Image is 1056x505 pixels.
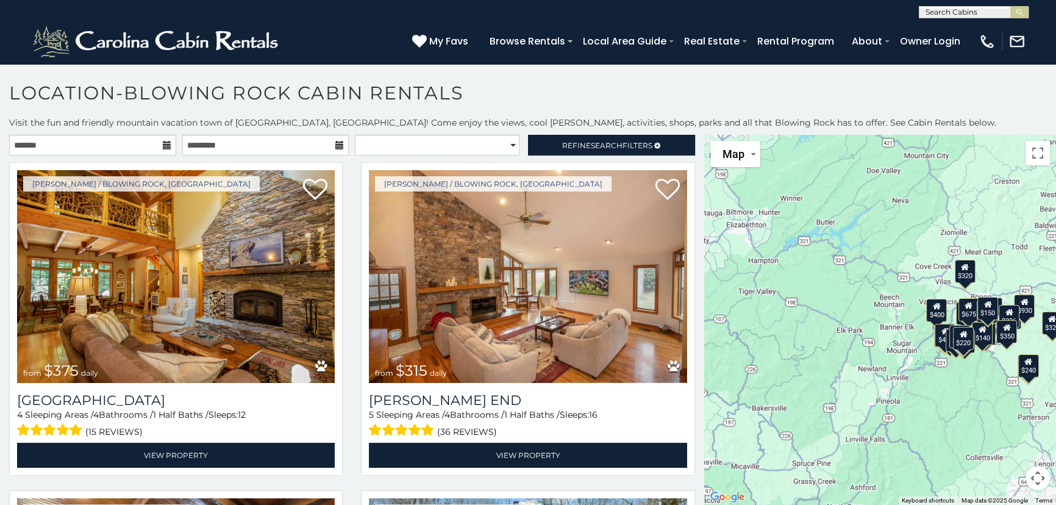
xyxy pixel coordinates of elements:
div: $325 [940,326,961,349]
a: Real Estate [678,30,746,52]
a: Add to favorites [655,177,680,203]
div: $315 [956,301,977,324]
span: 16 [589,409,598,420]
div: $320 [955,259,976,282]
span: (36 reviews) [437,424,497,440]
div: $930 [1015,294,1035,317]
div: $345 [955,330,976,353]
h3: Moss End [369,392,687,409]
div: $675 [958,298,979,321]
img: White-1-2.png [30,23,284,60]
span: 1 Half Baths / [504,409,560,420]
button: Toggle fullscreen view [1026,141,1050,165]
div: $165 [950,325,971,348]
span: 1 Half Baths / [153,409,209,420]
div: $285 [1018,354,1038,378]
a: [PERSON_NAME] / Blowing Rock, [GEOGRAPHIC_DATA] [375,176,612,192]
button: Keyboard shortcuts [902,496,954,505]
div: $226 [999,305,1019,328]
a: Owner Login [894,30,966,52]
span: 12 [238,409,246,420]
div: $350 [997,320,1018,343]
div: $150 [977,297,998,320]
span: 4 [444,409,450,420]
span: 5 [369,409,374,420]
span: Search [591,141,623,150]
div: Sleeping Areas / Bathrooms / Sleeps: [369,409,687,440]
a: Moss End from $315 daily [369,170,687,383]
span: from [23,368,41,378]
span: Refine Filters [562,141,652,150]
a: About [846,30,888,52]
div: $140 [972,321,993,345]
img: Mountain Song Lodge [17,170,335,383]
a: [PERSON_NAME] End [369,392,687,409]
span: $315 [396,362,427,379]
a: RefineSearchFilters [528,135,695,156]
a: Add to favorites [303,177,327,203]
div: $240 [1018,354,1039,378]
button: Map camera controls [1026,466,1050,490]
span: from [375,368,393,378]
span: daily [430,368,447,378]
span: My Favs [429,34,468,49]
a: Terms (opens in new tab) [1035,497,1052,504]
span: 4 [93,409,99,420]
img: Google [707,489,747,505]
span: daily [81,368,98,378]
a: [PERSON_NAME] / Blowing Rock, [GEOGRAPHIC_DATA] [23,176,260,192]
div: $375 [934,324,955,347]
a: Browse Rentals [483,30,571,52]
a: Mountain Song Lodge from $375 daily [17,170,335,383]
img: Moss End [369,170,687,383]
a: Rental Program [751,30,840,52]
div: $410 [935,324,956,347]
div: Sleeping Areas / Bathrooms / Sleeps: [17,409,335,440]
span: Map data ©2025 Google [961,497,1028,504]
span: (15 reviews) [85,424,143,440]
span: Map [722,148,744,160]
img: phone-regular-white.png [979,33,996,50]
button: Change map style [710,141,760,167]
a: My Favs [412,34,471,49]
div: $220 [954,326,974,349]
h3: Mountain Song Lodge [17,392,335,409]
a: View Property [369,443,687,468]
img: mail-regular-white.png [1008,33,1026,50]
span: 4 [17,409,23,420]
span: $375 [44,362,79,379]
div: $400 [927,299,947,322]
a: Open this area in Google Maps (opens a new window) [707,489,747,505]
div: $355 [946,328,966,351]
a: Local Area Guide [577,30,672,52]
a: View Property [17,443,335,468]
a: [GEOGRAPHIC_DATA] [17,392,335,409]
